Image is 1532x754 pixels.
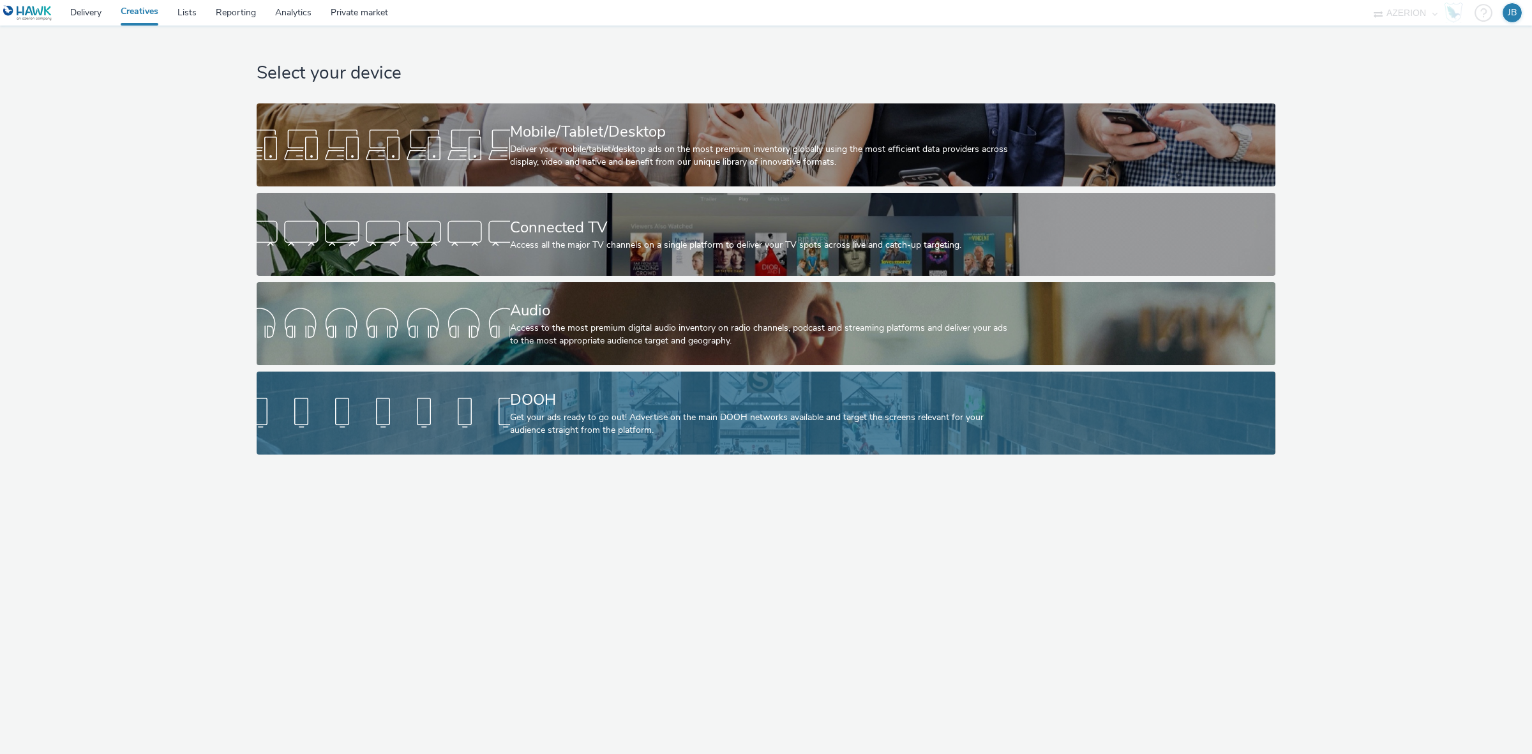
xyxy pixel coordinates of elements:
[510,299,1017,322] div: Audio
[257,103,1275,186] a: Mobile/Tablet/DesktopDeliver your mobile/tablet/desktop ads on the most premium inventory globall...
[510,322,1017,348] div: Access to the most premium digital audio inventory on radio channels, podcast and streaming platf...
[257,372,1275,455] a: DOOHGet your ads ready to go out! Advertise on the main DOOH networks available and target the sc...
[3,5,52,21] img: undefined Logo
[510,389,1017,411] div: DOOH
[510,411,1017,437] div: Get your ads ready to go out! Advertise on the main DOOH networks available and target the screen...
[1444,3,1463,23] img: Hawk Academy
[510,216,1017,239] div: Connected TV
[1444,3,1468,23] a: Hawk Academy
[510,121,1017,143] div: Mobile/Tablet/Desktop
[257,282,1275,365] a: AudioAccess to the most premium digital audio inventory on radio channels, podcast and streaming ...
[257,61,1275,86] h1: Select your device
[257,193,1275,276] a: Connected TVAccess all the major TV channels on a single platform to deliver your TV spots across...
[1508,3,1517,22] div: JB
[510,143,1017,169] div: Deliver your mobile/tablet/desktop ads on the most premium inventory globally using the most effi...
[510,239,1017,252] div: Access all the major TV channels on a single platform to deliver your TV spots across live and ca...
